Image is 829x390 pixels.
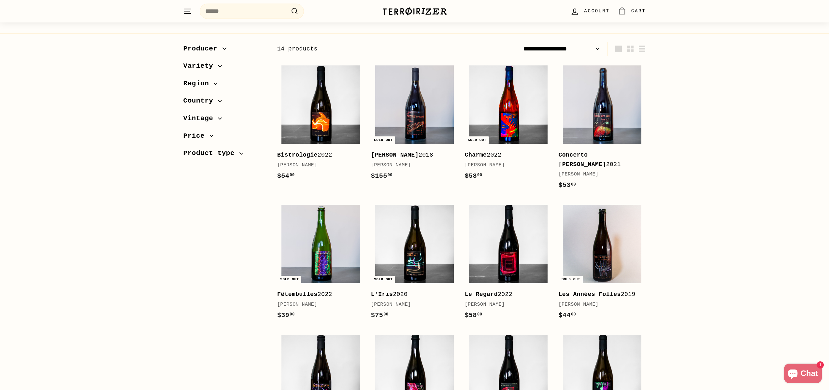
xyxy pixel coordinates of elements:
b: Concerto [PERSON_NAME] [559,152,606,168]
b: Les Années Folles [559,291,621,298]
a: Sold out Charme2022[PERSON_NAME] [465,61,552,188]
sup: 00 [571,182,576,187]
a: Le Regard2022[PERSON_NAME] [465,200,552,327]
a: Bistrologie2022[PERSON_NAME] [277,61,364,188]
a: Cart [614,2,650,21]
sup: 00 [477,173,482,177]
span: Producer [183,43,222,54]
inbox-online-store-chat: Shopify online store chat [782,364,824,385]
sup: 00 [383,312,388,317]
span: $44 [559,312,576,319]
div: 2022 [277,150,358,160]
button: Country [183,94,267,111]
div: [PERSON_NAME] [371,301,452,309]
span: $155 [371,172,393,180]
sup: 00 [571,312,576,317]
b: Charme [465,152,487,158]
a: Sold out L'Iris2020[PERSON_NAME] [371,200,458,327]
span: $75 [371,312,389,319]
div: [PERSON_NAME] [559,171,639,178]
div: 2022 [465,290,546,299]
div: 2020 [371,290,452,299]
button: Region [183,77,267,94]
b: Fêtembulles [277,291,318,298]
button: Price [183,129,267,146]
div: 2022 [277,290,358,299]
div: Sold out [371,136,395,144]
b: Bistrologie [277,152,318,158]
span: Product type [183,148,240,159]
span: Account [584,7,609,15]
div: [PERSON_NAME] [371,161,452,169]
span: $53 [559,181,576,189]
span: Region [183,78,214,89]
span: Country [183,95,218,106]
sup: 00 [388,173,393,177]
div: [PERSON_NAME] [559,301,639,309]
div: Sold out [559,276,583,283]
span: $58 [465,312,482,319]
div: Sold out [371,276,395,283]
div: 2018 [371,150,452,160]
b: [PERSON_NAME] [371,152,419,158]
button: Product type [183,146,267,164]
div: [PERSON_NAME] [465,161,546,169]
span: $54 [277,172,295,180]
a: Sold out Fêtembulles2022[PERSON_NAME] [277,200,364,327]
span: $58 [465,172,482,180]
div: [PERSON_NAME] [465,301,546,309]
a: Sold out Les Années Folles2019[PERSON_NAME] [559,200,646,327]
a: Concerto [PERSON_NAME]2021[PERSON_NAME] [559,61,646,197]
div: 2022 [465,150,546,160]
div: [PERSON_NAME] [277,301,358,309]
b: L'Iris [371,291,393,298]
div: Sold out [465,136,489,144]
div: 14 products [277,44,462,54]
span: Price [183,131,210,142]
a: Sold out [PERSON_NAME]2018[PERSON_NAME] [371,61,458,188]
span: Cart [631,7,646,15]
button: Producer [183,42,267,59]
div: Sold out [278,276,301,283]
sup: 00 [290,173,294,177]
a: Account [566,2,613,21]
button: Variety [183,59,267,77]
span: Variety [183,61,218,72]
sup: 00 [477,312,482,317]
span: Vintage [183,113,218,124]
sup: 00 [290,312,294,317]
div: [PERSON_NAME] [277,161,358,169]
b: Le Regard [465,291,498,298]
button: Vintage [183,111,267,129]
span: $39 [277,312,295,319]
div: 2021 [559,150,639,169]
div: 2019 [559,290,639,299]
